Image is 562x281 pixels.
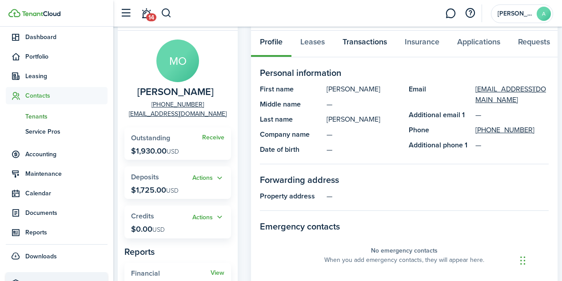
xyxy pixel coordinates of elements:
div: Drag [520,247,526,274]
span: Portfolio [25,52,108,61]
span: Credits [131,211,154,221]
panel-main-title: Middle name [260,99,322,110]
panel-main-placeholder-title: No emergency contacts [371,246,438,255]
a: Tenants [6,109,108,124]
span: Accounting [25,150,108,159]
panel-main-subtitle: Reports [124,245,231,258]
panel-main-title: Last name [260,114,322,125]
panel-main-title: Email [409,84,471,105]
p: $0.00 [131,225,165,234]
button: Search [161,6,172,21]
a: View [211,269,224,277]
p: $1,930.00 [131,146,179,155]
a: [EMAIL_ADDRESS][DOMAIN_NAME] [475,84,549,105]
span: Outstanding [131,133,170,143]
p: $1,725.00 [131,186,179,194]
a: Messaging [442,2,459,25]
panel-main-section-title: Personal information [260,66,549,79]
panel-main-description: — [327,144,400,155]
panel-main-title: Property address [260,191,322,202]
a: [EMAIL_ADDRESS][DOMAIN_NAME] [129,109,227,119]
a: Notifications [138,2,155,25]
panel-main-title: Date of birth [260,144,322,155]
span: USD [167,147,179,156]
span: USD [152,225,165,234]
avatar-text: MO [156,40,199,82]
span: Downloads [25,252,57,261]
a: [PHONE_NUMBER] [475,125,534,135]
button: Open menu [192,173,224,183]
span: USD [166,186,179,195]
span: Dashboard [25,32,108,42]
a: Requests [509,31,559,57]
avatar-text: A [537,7,551,21]
panel-main-section-title: Emergency contacts [260,220,549,233]
span: Deposits [131,172,159,182]
span: Alex [498,11,533,17]
a: Dashboard [6,28,108,46]
widget-stats-title: Financial [131,269,211,277]
button: Open sidebar [117,5,134,22]
panel-main-placeholder-description: When you add emergency contacts, they will appear here. [324,255,484,265]
panel-main-title: Phone [409,125,471,135]
button: Actions [192,173,224,183]
a: Reports [6,224,108,241]
span: Contacts [25,91,108,100]
a: Transactions [334,31,396,57]
span: Leasing [25,71,108,81]
panel-main-title: Additional email 1 [409,110,471,120]
span: Reports [25,228,108,237]
span: Michael Olwell [137,87,214,98]
span: Documents [25,208,108,218]
iframe: Chat Widget [518,238,562,281]
a: Service Pros [6,124,108,139]
a: Receive [202,134,224,141]
a: Leases [291,31,334,57]
panel-main-description: [PERSON_NAME] [327,84,400,95]
a: Insurance [396,31,448,57]
panel-main-title: First name [260,84,322,95]
button: Open resource center [462,6,478,21]
panel-main-description: — [327,191,549,202]
span: 14 [146,13,156,21]
img: TenantCloud [22,11,60,16]
span: Maintenance [25,169,108,178]
button: Actions [192,212,224,222]
panel-main-section-title: Forwarding address [260,173,549,186]
panel-main-description: [PERSON_NAME] [327,114,400,125]
a: [PHONE_NUMBER] [151,100,204,109]
panel-main-description: — [327,129,400,140]
span: Calendar [25,189,108,198]
span: Tenants [25,112,108,121]
button: Open menu [192,212,224,222]
panel-main-description: — [327,99,400,110]
a: Applications [448,31,509,57]
img: TenantCloud [8,9,20,17]
span: Service Pros [25,127,108,136]
panel-main-title: Company name [260,129,322,140]
panel-main-title: Additional phone 1 [409,140,471,150]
